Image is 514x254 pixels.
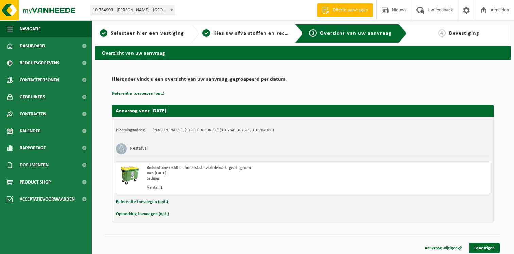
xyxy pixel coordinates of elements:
h2: Hieronder vindt u een overzicht van uw aanvraag, gegroepeerd per datum. [112,77,494,86]
span: 1 [100,29,107,37]
a: 2Kies uw afvalstoffen en recipiënten [202,29,289,37]
span: Documenten [20,157,49,174]
span: Rolcontainer 660 L - kunststof - vlak deksel - geel - groen [147,165,251,170]
span: Offerte aanvragen [331,7,370,14]
button: Referentie toevoegen (opt.) [116,197,168,206]
a: Bevestigen [469,243,500,253]
span: Kalender [20,123,41,140]
span: Gebruikers [20,89,45,106]
span: Contracten [20,106,46,123]
span: Overzicht van uw aanvraag [320,31,392,36]
span: 4 [438,29,446,37]
strong: Aanvraag voor [DATE] [116,108,166,114]
td: [PERSON_NAME], [STREET_ADDRESS] (10-784900/BUS, 10-784900) [152,128,274,133]
button: Referentie toevoegen (opt.) [112,89,164,98]
span: Acceptatievoorwaarden [20,191,75,208]
span: Navigatie [20,20,41,37]
span: 3 [309,29,317,37]
span: Bedrijfsgegevens [20,54,59,72]
span: Contactpersonen [20,72,59,89]
div: Ledigen [147,176,330,181]
span: Bevestiging [449,31,479,36]
span: Rapportage [20,140,46,157]
a: 1Selecteer hier een vestiging [99,29,185,37]
span: 2 [202,29,210,37]
a: Offerte aanvragen [317,3,373,17]
span: Selecteer hier een vestiging [111,31,184,36]
strong: Plaatsingsadres: [116,128,145,132]
span: Product Shop [20,174,51,191]
h3: Restafval [130,143,148,154]
a: Aanvraag wijzigen [420,243,467,253]
div: Aantal: 1 [147,185,330,190]
button: Opmerking toevoegen (opt.) [116,210,169,219]
span: Kies uw afvalstoffen en recipiënten [213,31,307,36]
img: WB-0660-HPE-GN-50.png [120,165,140,186]
span: Dashboard [20,37,45,54]
span: 10-784900 - XAVIER DE KOKER - GENT [90,5,175,15]
strong: Van [DATE] [147,171,166,175]
h2: Overzicht van uw aanvraag [95,46,511,59]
